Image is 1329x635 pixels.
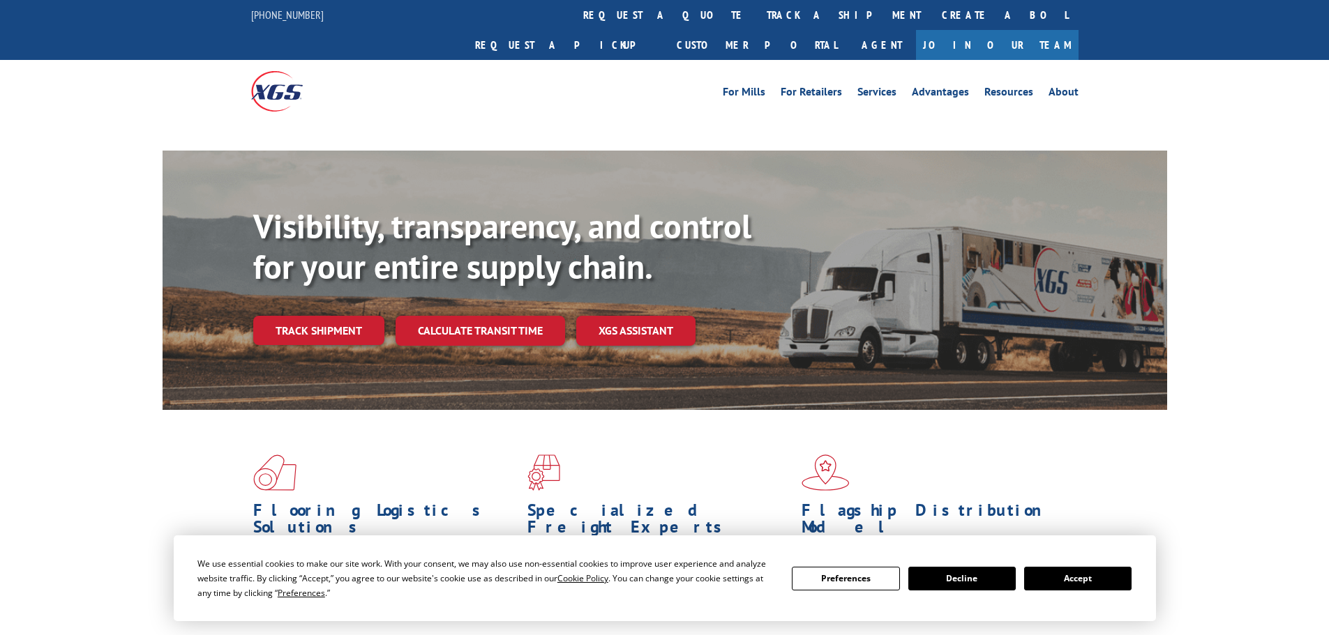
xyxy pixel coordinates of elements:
[527,454,560,491] img: xgs-icon-focused-on-flooring-red
[666,30,848,60] a: Customer Portal
[253,204,751,288] b: Visibility, transparency, and control for your entire supply chain.
[781,86,842,102] a: For Retailers
[912,86,969,102] a: Advantages
[916,30,1079,60] a: Join Our Team
[465,30,666,60] a: Request a pickup
[1049,86,1079,102] a: About
[576,316,696,346] a: XGS ASSISTANT
[253,502,517,542] h1: Flooring Logistics Solutions
[251,8,324,22] a: [PHONE_NUMBER]
[908,567,1016,590] button: Decline
[527,502,791,542] h1: Specialized Freight Experts
[802,502,1065,542] h1: Flagship Distribution Model
[802,454,850,491] img: xgs-icon-flagship-distribution-model-red
[253,316,384,345] a: Track shipment
[984,86,1033,102] a: Resources
[174,535,1156,621] div: Cookie Consent Prompt
[197,556,775,600] div: We use essential cookies to make our site work. With your consent, we may also use non-essential ...
[848,30,916,60] a: Agent
[1024,567,1132,590] button: Accept
[278,587,325,599] span: Preferences
[857,86,896,102] a: Services
[253,454,296,491] img: xgs-icon-total-supply-chain-intelligence-red
[557,572,608,584] span: Cookie Policy
[792,567,899,590] button: Preferences
[723,86,765,102] a: For Mills
[396,316,565,346] a: Calculate transit time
